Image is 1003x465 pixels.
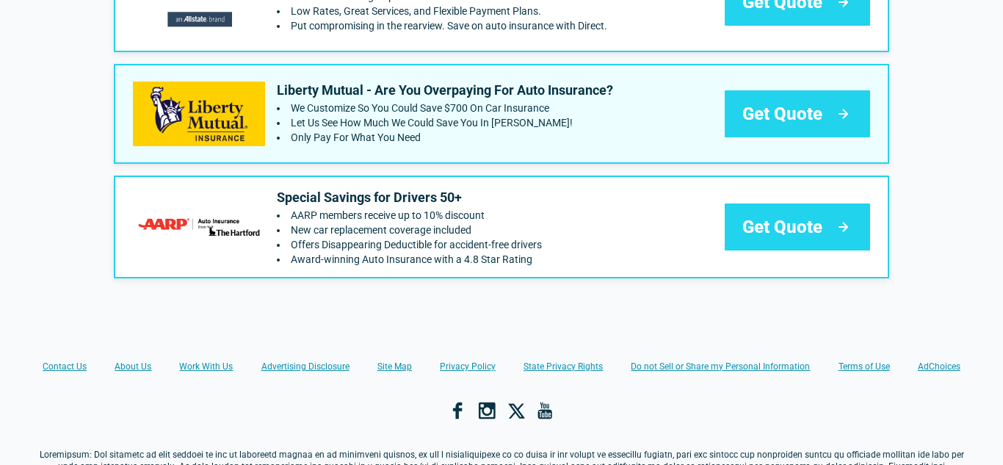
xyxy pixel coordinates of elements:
a: Advertising Disclosure [261,361,350,372]
li: AARP members receive up to 10% discount [277,209,542,221]
a: YouTube [537,402,554,419]
a: About Us [115,361,151,372]
a: Privacy Policy [440,361,496,372]
img: thehartford's logo [133,195,265,259]
li: New car replacement coverage included [277,224,542,236]
p: Liberty Mutual - Are You Overpaying For Auto Insurance? [277,82,613,99]
a: Instagram [478,402,496,419]
a: thehartford's logoSpecial Savings for Drivers 50+AARP members receive up to 10% discountNew car r... [114,176,889,278]
a: Contact Us [43,361,87,372]
li: Put compromising in the rearview. Save on auto insurance with Direct. [277,20,607,32]
li: Award-winning Auto Insurance with a 4.8 Star Rating [277,253,542,265]
li: We Customize So You Could Save $700 On Car Insurance [277,102,613,114]
li: Offers Disappearing Deductible for accident-free drivers [277,239,542,250]
a: X [507,402,525,419]
a: libertymutual's logoLiberty Mutual - Are You Overpaying For Auto Insurance?We Customize So You Co... [114,64,889,164]
p: Special Savings for Drivers 50+ [277,189,542,206]
a: AdChoices [918,361,960,372]
a: Facebook [449,402,466,419]
li: Low Rates, Great Services, and Flexible Payment Plans. [277,5,607,17]
li: Only Pay For What You Need [277,131,613,143]
a: State Privacy Rights [524,361,603,372]
img: libertymutual's logo [133,82,265,145]
li: Let Us See How Much We Could Save You In Searcy! [277,117,613,129]
a: Terms of Use [839,361,890,372]
a: Work With Us [179,361,233,372]
span: Get Quote [742,102,822,126]
a: Site Map [377,361,412,372]
span: Get Quote [742,215,822,239]
a: Do not Sell or Share my Personal Information [631,361,810,372]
